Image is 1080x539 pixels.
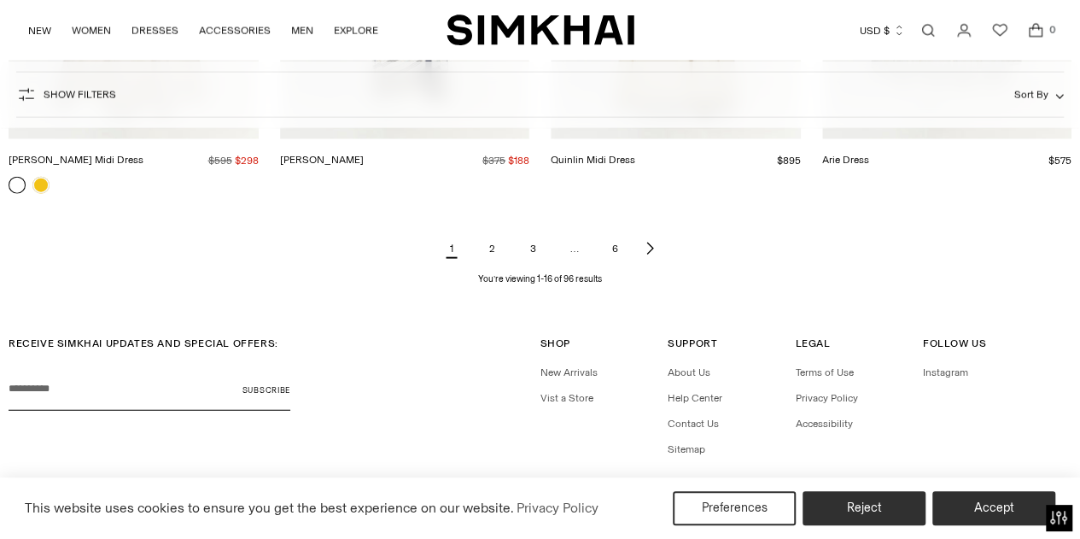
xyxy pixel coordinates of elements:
button: Reject [803,491,925,525]
p: You’re viewing 1-16 of 96 results [478,272,602,286]
a: Arie Dress [822,154,869,166]
span: Shop [540,337,570,349]
a: ACCESSORIES [199,12,271,50]
iframe: Sign Up via Text for Offers [14,474,172,525]
button: Show Filters [16,80,116,108]
a: Page 3 of results [517,231,551,266]
span: Follow Us [923,337,986,349]
span: Show Filters [44,88,116,100]
a: NEW [28,12,51,50]
a: Privacy Policy [795,392,857,404]
a: [PERSON_NAME] Midi Dress [9,154,143,166]
button: Sort By [1014,85,1064,103]
a: MEN [291,12,313,50]
a: Open cart modal [1019,14,1053,48]
a: Terms of Use [795,366,853,378]
button: Subscribe [242,368,290,411]
a: Sitemap [668,443,705,455]
button: Preferences [673,491,796,525]
a: DRESSES [131,12,178,50]
a: Go to the account page [947,14,981,48]
a: Page 2 of results [476,231,510,266]
a: Open search modal [911,14,945,48]
span: RECEIVE SIMKHAI UPDATES AND SPECIAL OFFERS: [9,337,278,349]
a: Vist a Store [540,392,593,404]
button: Accept [932,491,1055,525]
span: Support [668,337,717,349]
a: Page 6 of results [598,231,633,266]
span: Legal [795,337,830,349]
a: Contact Us [668,418,719,430]
button: USD $ [860,12,905,50]
a: EXPLORE [334,12,378,50]
a: Quinlin Midi Dress [551,154,635,166]
a: About Us [668,366,710,378]
a: [PERSON_NAME] [280,154,364,166]
a: Accessibility [795,418,852,430]
span: … [558,231,592,266]
span: This website uses cookies to ensure you get the best experience on our website. [25,500,514,516]
a: Next page of results [639,231,660,266]
a: SIMKHAI [447,14,634,47]
a: New Arrivals [540,366,598,378]
span: 1 [435,231,469,266]
a: Privacy Policy (opens in a new tab) [514,495,601,521]
span: Sort By [1014,88,1048,100]
a: Wishlist [983,14,1017,48]
a: WOMEN [72,12,111,50]
span: 0 [1044,22,1060,38]
a: Help Center [668,392,722,404]
a: Instagram [923,366,968,378]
